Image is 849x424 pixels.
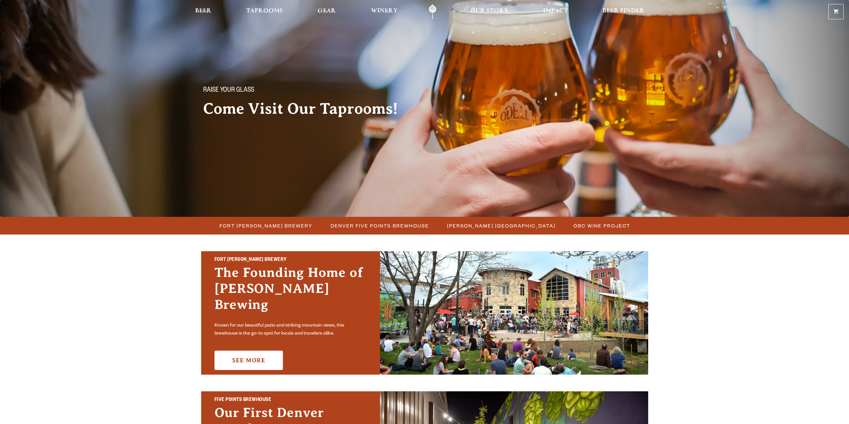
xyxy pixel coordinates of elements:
[195,8,211,14] span: Beer
[539,4,572,19] a: Impact
[215,396,367,405] h2: Five Points Brewhouse
[543,8,568,14] span: Impact
[327,221,432,231] a: Denver Five Points Brewhouse
[443,221,559,231] a: [PERSON_NAME] [GEOGRAPHIC_DATA]
[380,251,648,375] img: Fort Collins Brewery & Taproom'
[318,8,336,14] span: Gear
[203,86,254,95] span: Raise your glass
[420,4,445,19] a: Odell Home
[220,221,313,231] span: Fort [PERSON_NAME] Brewery
[602,8,645,14] span: Beer Finder
[466,4,513,19] a: Our Story
[569,221,633,231] a: OBC Wine Project
[313,4,340,19] a: Gear
[216,221,316,231] a: Fort [PERSON_NAME] Brewery
[215,256,367,265] h2: Fort [PERSON_NAME] Brewery
[215,265,367,319] h3: The Founding Home of [PERSON_NAME] Brewing
[573,221,630,231] span: OBC Wine Project
[598,4,649,19] a: Beer Finder
[215,351,283,370] a: See More
[447,221,555,231] span: [PERSON_NAME] [GEOGRAPHIC_DATA]
[470,8,508,14] span: Our Story
[367,4,402,19] a: Winery
[246,8,283,14] span: Taprooms
[242,4,287,19] a: Taprooms
[191,4,216,19] a: Beer
[215,322,367,338] p: Known for our beautiful patio and striking mountain views, this brewhouse is the go-to spot for l...
[331,221,429,231] span: Denver Five Points Brewhouse
[371,8,398,14] span: Winery
[203,100,411,117] h2: Come Visit Our Taprooms!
